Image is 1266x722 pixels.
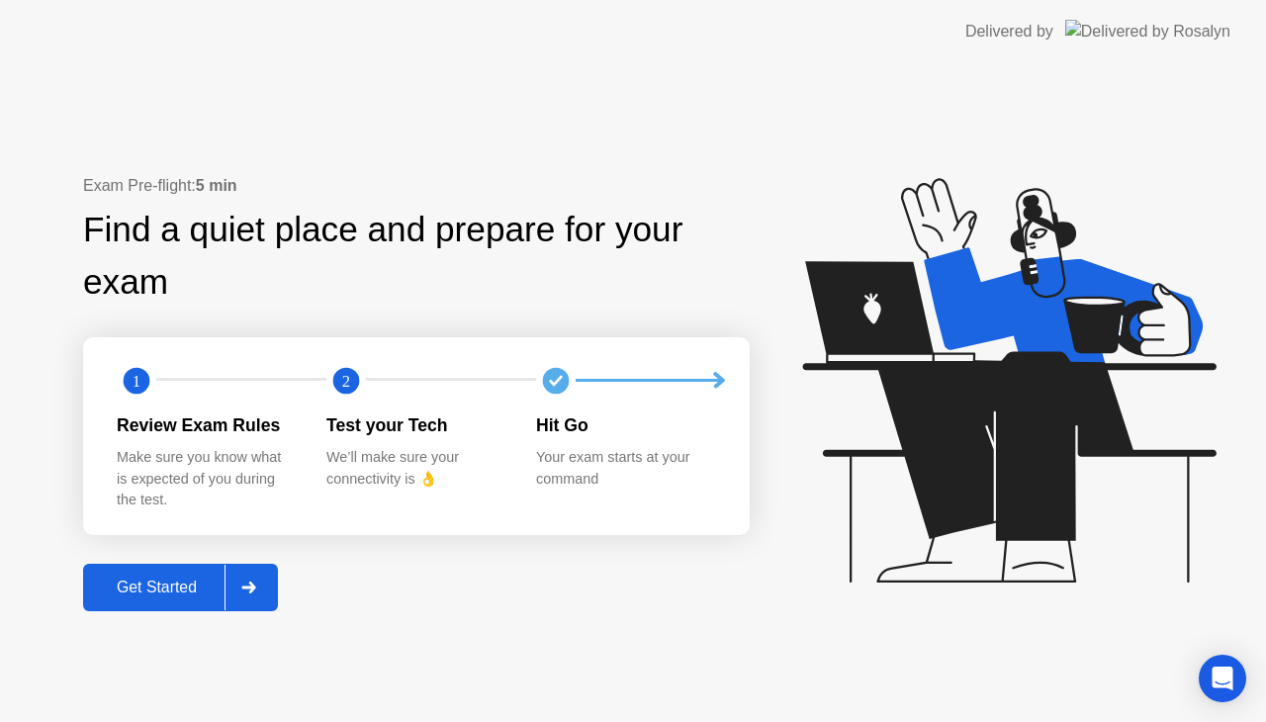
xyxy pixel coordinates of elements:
text: 2 [342,371,350,390]
div: Review Exam Rules [117,412,295,438]
div: Exam Pre-flight: [83,174,750,198]
img: Delivered by Rosalyn [1065,20,1230,43]
div: Find a quiet place and prepare for your exam [83,204,750,309]
text: 1 [133,371,140,390]
div: Delivered by [965,20,1053,44]
b: 5 min [196,177,237,194]
button: Get Started [83,564,278,611]
div: We’ll make sure your connectivity is 👌 [326,447,504,490]
div: Test your Tech [326,412,504,438]
div: Your exam starts at your command [536,447,714,490]
div: Make sure you know what is expected of you during the test. [117,447,295,511]
div: Open Intercom Messenger [1199,655,1246,702]
div: Hit Go [536,412,714,438]
div: Get Started [89,579,225,596]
